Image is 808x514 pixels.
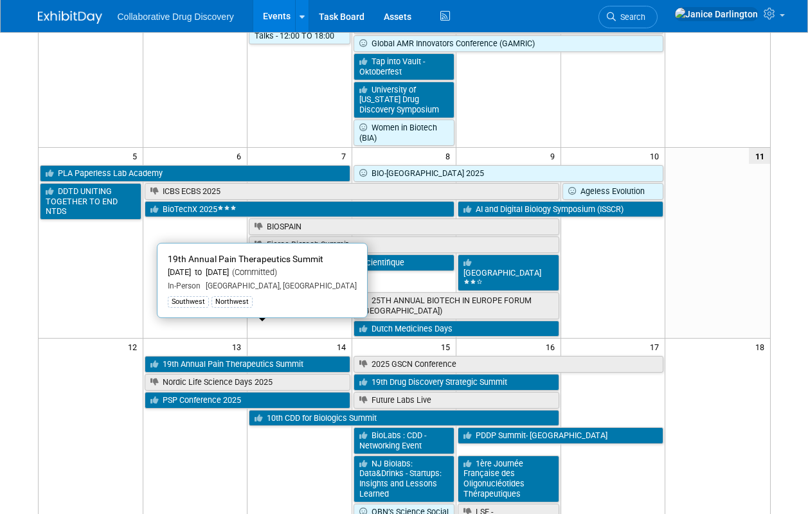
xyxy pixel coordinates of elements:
[562,183,664,200] a: Ageless Evolution
[444,148,456,164] span: 8
[754,339,770,355] span: 18
[145,183,559,200] a: ICBS ECBS 2025
[131,148,143,164] span: 5
[231,339,247,355] span: 13
[145,356,350,373] a: 19th Annual Pain Therapeutics Summit
[38,11,102,24] img: ExhibitDay
[354,53,455,80] a: Tap into Vault - Oktoberfest
[168,254,323,264] span: 19th Annual Pain Therapeutics Summit
[549,148,561,164] span: 9
[40,165,350,182] a: PLA Paperless Lab Academy
[229,267,277,277] span: (Committed)
[168,281,201,290] span: In-Person
[458,427,663,444] a: PDDP Summit- [GEOGRAPHIC_DATA]
[118,12,234,22] span: Collaborative Drug Discovery
[249,410,559,427] a: 10th CDD for Biologics Summit
[354,321,559,337] a: Dutch Medicines Days
[354,427,455,454] a: BioLabs : CDD - Networking Event
[354,356,664,373] a: 2025 GSCN Conference
[168,267,357,278] div: [DATE] to [DATE]
[145,392,350,409] a: PSP Conference 2025
[544,339,561,355] span: 16
[354,82,455,118] a: University of [US_STATE] Drug Discovery Symposium
[354,392,559,409] a: Future Labs Live
[749,148,770,164] span: 11
[354,374,559,391] a: 19th Drug Discovery Strategic Summit
[440,339,456,355] span: 15
[598,6,658,28] a: Search
[168,296,209,308] div: Southwest
[249,218,559,235] a: BIOSPAIN
[354,165,664,182] a: BIO‑[GEOGRAPHIC_DATA] 2025
[235,148,247,164] span: 6
[145,374,350,391] a: Nordic Life Science Days 2025
[458,254,559,291] a: [GEOGRAPHIC_DATA]
[458,201,663,218] a: AI and Digital Biology Symposium (ISSCR)
[616,12,645,22] span: Search
[458,456,559,502] a: 1ère Journée Française des Oligonucléotides Thérapeutiques
[211,296,253,308] div: Northwest
[145,201,455,218] a: BioTechX 2025
[674,7,759,21] img: Janice Darlington
[336,339,352,355] span: 14
[354,456,455,502] a: NJ Biolabs: Data&Drinks - Startups: Insights and Lessons Learned
[201,281,357,290] span: [GEOGRAPHIC_DATA], [GEOGRAPHIC_DATA]
[649,339,665,355] span: 17
[127,339,143,355] span: 12
[354,35,664,52] a: Global AMR Innovators Conference (GAMRIC)
[249,236,559,253] a: Fierce Biotech Summit
[354,292,559,319] a: 25TH ANNUAL BIOTECH IN EUROPE FORUM ([GEOGRAPHIC_DATA])
[354,120,455,146] a: Women in Biotech (BIA)
[340,148,352,164] span: 7
[649,148,665,164] span: 10
[40,183,141,220] a: DDTD UNITING TOGETHER TO END NTDS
